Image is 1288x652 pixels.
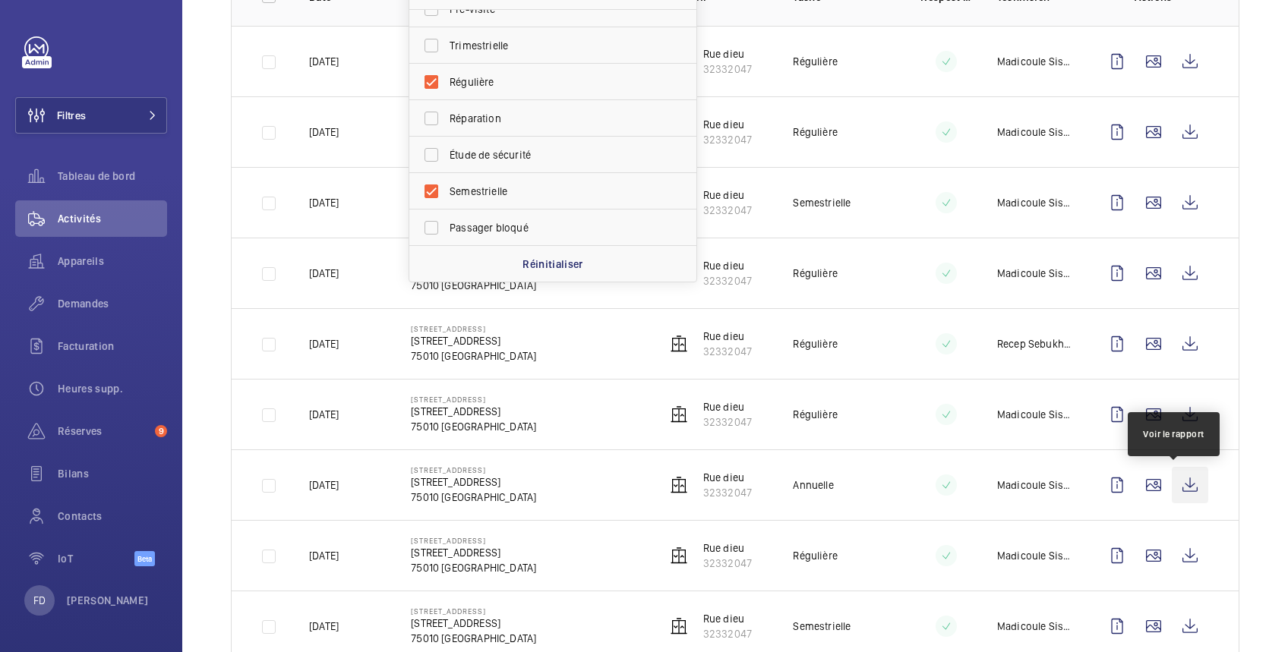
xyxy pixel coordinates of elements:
[703,203,752,218] p: 32332047
[670,546,688,565] img: elevator.svg
[134,551,155,566] span: Beta
[411,616,536,631] p: [STREET_ADDRESS]
[411,465,536,474] p: [STREET_ADDRESS]
[1143,427,1204,441] div: Voir le rapport
[309,124,339,140] p: [DATE]
[309,619,339,634] p: [DATE]
[309,266,339,281] p: [DATE]
[703,258,752,273] p: Rue dieu
[58,296,167,311] span: Demandes
[450,220,658,235] span: Passager bloqué
[411,474,536,490] p: [STREET_ADDRESS]
[703,132,752,147] p: 32332047
[703,399,752,414] p: Rue dieu
[411,404,536,419] p: [STREET_ADDRESS]
[997,195,1075,210] p: Madicoule Sissoko
[15,97,167,134] button: Filtres
[793,477,833,493] p: Annuelle
[58,254,167,269] span: Appareils
[309,477,339,493] p: [DATE]
[309,407,339,422] p: [DATE]
[793,407,838,422] p: Régulière
[58,424,149,439] span: Réserves
[309,195,339,210] p: [DATE]
[703,329,752,344] p: Rue dieu
[793,336,838,351] p: Régulière
[793,195,851,210] p: Semestrielle
[58,381,167,396] span: Heures supp.
[703,556,752,571] p: 32332047
[997,124,1075,140] p: Madicoule Sissoko
[997,54,1075,69] p: Madicoule Sissoko
[67,593,149,608] p: [PERSON_NAME]
[793,54,838,69] p: Régulière
[411,631,536,646] p: 75010 [GEOGRAPHIC_DATA]
[411,395,536,404] p: [STREET_ADDRESS]
[793,124,838,140] p: Régulière
[703,470,752,485] p: Rue dieu
[411,545,536,560] p: [STREET_ADDRESS]
[155,425,167,437] span: 9
[309,54,339,69] p: [DATE]
[670,617,688,635] img: elevator.svg
[703,414,752,430] p: 32332047
[411,606,536,616] p: [STREET_ADDRESS]
[703,187,752,203] p: Rue dieu
[997,266,1075,281] p: Madicoule Sissoko
[997,548,1075,563] p: Madicoule Sissoko
[411,419,536,434] p: 75010 [GEOGRAPHIC_DATA]
[33,593,46,608] p: FD
[670,405,688,424] img: elevator.svg
[793,266,838,281] p: Régulière
[793,548,838,563] p: Régulière
[703,611,752,626] p: Rue dieu
[411,536,536,545] p: [STREET_ADDRESS]
[57,108,86,123] span: Filtres
[450,147,658,162] span: Étude de sécurité
[58,339,167,354] span: Facturation
[58,466,167,481] span: Bilans
[703,626,752,641] p: 32332047
[411,324,536,333] p: [STREET_ADDRESS]
[997,619,1075,634] p: Madicoule Sissoko
[411,333,536,348] p: [STREET_ADDRESS]
[411,348,536,364] p: 75010 [GEOGRAPHIC_DATA]
[703,273,752,288] p: 32332047
[450,111,658,126] span: Réparation
[703,46,752,61] p: Rue dieu
[309,548,339,563] p: [DATE]
[703,540,752,556] p: Rue dieu
[793,619,851,634] p: Semestrielle
[997,477,1075,493] p: Madicoule Sissoko
[450,184,658,199] span: Semestrielle
[58,509,167,524] span: Contacts
[703,117,752,132] p: Rue dieu
[58,551,134,566] span: IoT
[670,476,688,494] img: elevator.svg
[411,278,536,293] p: 75010 [GEOGRAPHIC_DATA]
[450,74,658,90] span: Régulière
[703,61,752,77] p: 32332047
[450,38,658,53] span: Trimestrielle
[670,335,688,353] img: elevator.svg
[411,560,536,575] p: 75010 [GEOGRAPHIC_DATA]
[703,485,752,500] p: 32332047
[703,344,752,359] p: 32332047
[58,211,167,226] span: Activités
[58,169,167,184] span: Tableau de bord
[309,336,339,351] p: [DATE]
[411,490,536,505] p: 75010 [GEOGRAPHIC_DATA]
[522,257,583,272] p: Réinitialiser
[997,407,1075,422] p: Madicoule Sissoko
[997,336,1075,351] p: Recep Sebukhan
